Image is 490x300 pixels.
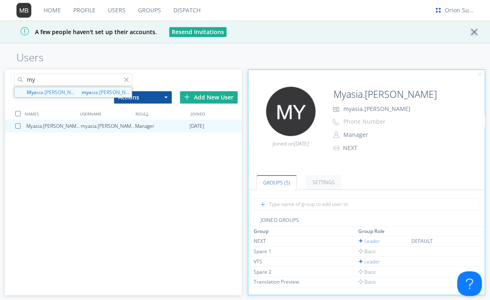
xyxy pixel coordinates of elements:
[27,89,37,96] strong: Mya
[23,108,78,120] div: NAMES
[135,120,189,132] div: Manager
[14,74,132,86] input: Search users
[294,140,308,147] span: [DATE]
[27,88,75,96] span: sia.[PERSON_NAME]
[343,144,412,152] div: NEXT
[477,72,483,78] img: cancel.svg
[133,108,188,120] div: ROLE
[6,28,157,36] span: A few people haven't set up their accounts.
[180,91,238,104] div: Add New User
[78,108,133,120] div: USERNAME
[252,226,357,236] th: Toggle SortBy
[257,175,297,190] a: Groups (5)
[81,120,135,132] div: myasia.[PERSON_NAME]
[332,119,339,125] img: phone-outline.svg
[169,27,226,37] button: Resend Invitations
[306,175,341,189] a: Settings
[189,108,244,120] div: JOINED
[82,88,130,96] span: sia.[PERSON_NAME]
[341,129,423,141] button: Manager
[358,278,376,285] span: Basic
[254,258,315,265] div: VTS
[254,198,479,210] input: Type name of group to add user to
[410,226,462,236] th: Toggle SortBy
[330,87,440,102] input: Name
[254,238,315,245] div: NEXT
[357,226,410,236] th: Toggle SortBy
[254,268,315,275] div: Spare 2
[273,140,308,147] span: Joined on
[184,94,190,100] img: plus.svg
[254,278,315,285] div: Translation Preview
[5,120,242,132] a: Myasia.[PERSON_NAME]myasia.[PERSON_NAME]Manager[DATE]
[26,120,81,132] div: Myasia.[PERSON_NAME]
[266,87,315,136] img: 373638.png
[358,238,380,245] span: Leader
[114,91,172,104] button: Actions
[16,3,31,18] img: 373638.png
[333,132,339,138] img: person-outline.svg
[248,217,485,226] div: JOINED GROUPS
[434,6,443,15] img: ecb9e2cea3d84ace8bf4c9269b4bf077
[343,105,411,113] span: myasia.[PERSON_NAME]
[16,52,490,63] h1: Users
[82,89,91,96] strong: mya
[445,6,476,14] div: Orion Support
[411,238,461,245] div: DEFAULT
[457,271,482,296] iframe: Toggle Customer Support
[358,248,376,255] span: Basic
[254,248,315,255] div: Spare 1
[333,142,341,153] img: icon-alert-users-thin-outline.svg
[358,258,380,265] span: Leader
[189,120,204,132] span: [DATE]
[358,268,376,275] span: Basic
